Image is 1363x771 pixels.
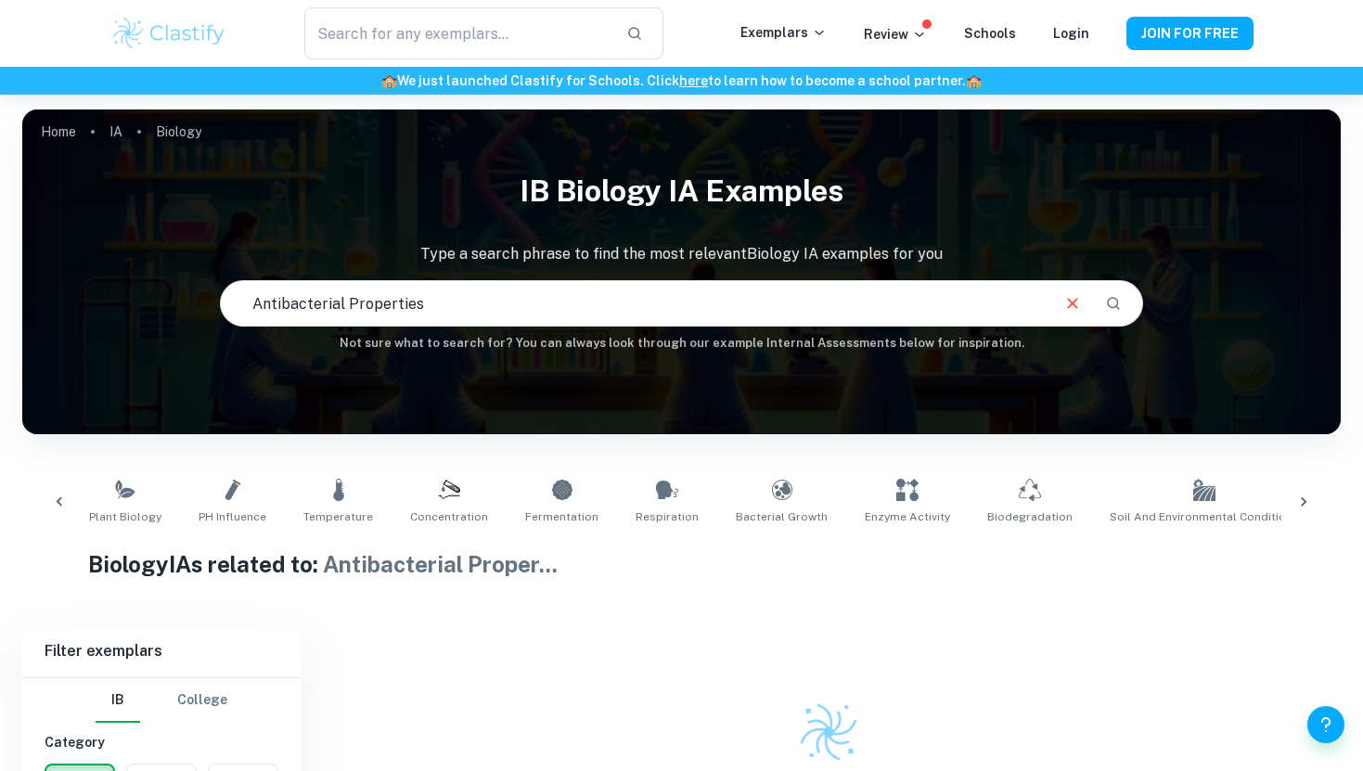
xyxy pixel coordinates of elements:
span: Biodegradation [987,508,1073,525]
h6: Not sure what to search for? You can always look through our example Internal Assessments below f... [22,334,1341,353]
button: College [177,678,227,723]
p: Type a search phrase to find the most relevant Biology IA examples for you [22,243,1341,265]
button: Help and Feedback [1307,706,1344,743]
h6: We just launched Clastify for Schools. Click to learn how to become a school partner. [4,71,1359,91]
h6: Category [45,732,278,752]
span: Antibacterial Proper ... [323,551,558,577]
p: Biology [156,122,201,142]
span: pH Influence [199,508,266,525]
a: IA [109,119,122,145]
button: Clear [1055,286,1090,321]
p: Review [864,24,927,45]
span: Soil and Environmental Conditions [1110,508,1299,525]
span: Fermentation [525,508,598,525]
input: Search for any exemplars... [304,7,611,59]
span: Temperature [303,508,373,525]
h6: Filter exemplars [22,625,301,677]
img: Clastify logo [110,15,228,52]
span: Enzyme Activity [865,508,950,525]
span: Concentration [410,508,488,525]
img: Clastify logo [792,697,864,768]
button: Search [1098,288,1129,319]
a: Schools [964,26,1016,41]
h1: Biology IAs related to: [88,547,1275,581]
span: Bacterial Growth [736,508,828,525]
span: Respiration [636,508,699,525]
span: Plant Biology [89,508,161,525]
h1: IB Biology IA examples [22,161,1341,221]
button: JOIN FOR FREE [1126,17,1254,50]
button: IB [96,678,140,723]
a: here [679,73,708,88]
span: 🏫 [381,73,397,88]
a: Login [1053,26,1089,41]
div: Filter type choice [96,678,227,723]
input: E.g. photosynthesis, coffee and protein, HDI and diabetes... [221,277,1048,329]
p: Exemplars [740,22,827,43]
span: 🏫 [966,73,982,88]
a: Home [41,119,76,145]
